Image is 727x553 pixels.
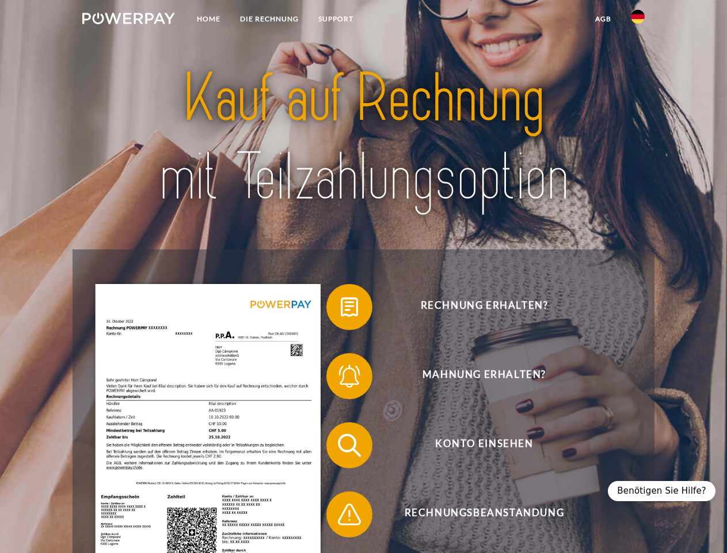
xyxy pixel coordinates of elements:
button: Konto einsehen [326,422,626,468]
span: Mahnung erhalten? [343,353,625,399]
a: SUPPORT [309,9,363,29]
img: qb_bell.svg [335,362,364,391]
span: Konto einsehen [343,422,625,468]
span: Rechnung erhalten? [343,284,625,330]
a: Home [187,9,230,29]
img: qb_warning.svg [335,500,364,529]
button: Rechnung erhalten? [326,284,626,330]
a: agb [585,9,621,29]
img: qb_search.svg [335,431,364,460]
img: logo-powerpay-white.svg [82,13,175,24]
a: DIE RECHNUNG [230,9,309,29]
img: de [631,10,645,24]
img: title-powerpay_de.svg [110,55,617,221]
button: Rechnungsbeanstandung [326,491,626,537]
iframe: Button to launch messaging window [681,507,718,544]
img: qb_bill.svg [335,293,364,321]
span: Rechnungsbeanstandung [343,491,625,537]
button: Mahnung erhalten? [326,353,626,399]
div: Benötigen Sie Hilfe? [608,481,715,501]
